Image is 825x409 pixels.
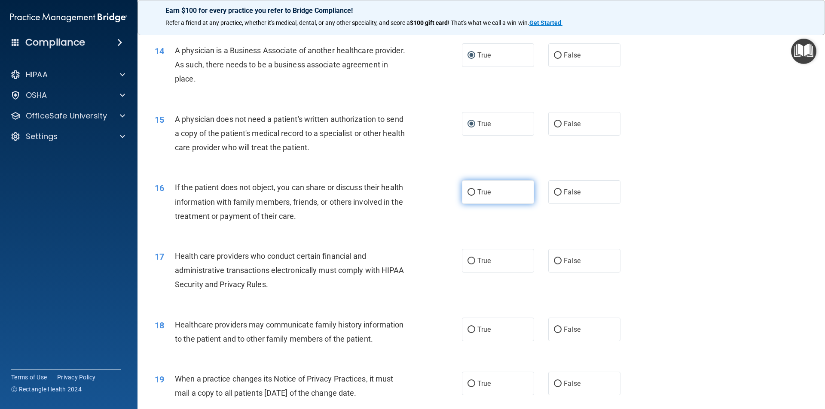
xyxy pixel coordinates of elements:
input: False [554,189,562,196]
input: True [467,327,475,333]
a: Terms of Use [11,373,47,382]
span: 15 [155,115,164,125]
span: Refer a friend at any practice, whether it's medical, dental, or any other speciality, and score a [165,19,410,26]
span: False [564,188,581,196]
span: A physician is a Business Associate of another healthcare provider. As such, there needs to be a ... [175,46,405,83]
span: False [564,257,581,265]
span: True [477,120,491,128]
img: PMB logo [10,9,127,26]
span: Healthcare providers may communicate family history information to the patient and to other famil... [175,320,403,343]
a: HIPAA [10,70,125,80]
span: False [564,120,581,128]
span: ! That's what we call a win-win. [448,19,529,26]
a: OfficeSafe University [10,111,125,121]
span: Health care providers who conduct certain financial and administrative transactions electronicall... [175,251,404,289]
p: OSHA [26,90,47,100]
input: True [467,121,475,127]
span: False [564,379,581,388]
span: False [564,51,581,59]
a: Settings [10,131,125,142]
span: 18 [155,320,164,330]
input: True [467,52,475,59]
a: OSHA [10,90,125,100]
a: Get Started [529,19,562,26]
span: True [477,325,491,333]
span: A physician does not need a patient's written authorization to send a copy of the patient's medic... [175,115,405,152]
h4: Compliance [25,36,85,48]
p: Settings [26,131,58,142]
span: If the patient does not object, you can share or discuss their health information with family mem... [175,183,403,220]
a: Privacy Policy [57,373,96,382]
span: Ⓒ Rectangle Health 2024 [11,385,82,394]
span: 19 [155,374,164,385]
span: 16 [155,183,164,193]
span: 17 [155,251,164,262]
span: True [477,51,491,59]
input: True [467,189,475,196]
button: Open Resource Center [791,39,816,64]
p: OfficeSafe University [26,111,107,121]
input: False [554,121,562,127]
p: HIPAA [26,70,48,80]
span: True [477,379,491,388]
span: 14 [155,46,164,56]
input: False [554,327,562,333]
p: Earn $100 for every practice you refer to Bridge Compliance! [165,6,797,15]
strong: Get Started [529,19,561,26]
input: False [554,258,562,264]
strong: $100 gift card [410,19,448,26]
span: When a practice changes its Notice of Privacy Practices, it must mail a copy to all patients [DAT... [175,374,393,397]
span: True [477,188,491,196]
input: True [467,258,475,264]
input: False [554,381,562,387]
input: False [554,52,562,59]
input: True [467,381,475,387]
span: False [564,325,581,333]
span: True [477,257,491,265]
